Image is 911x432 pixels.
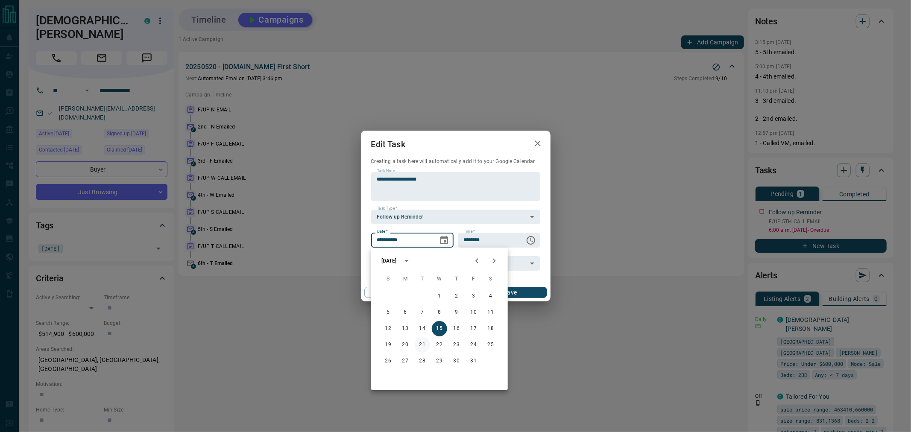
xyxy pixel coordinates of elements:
button: 12 [381,321,396,336]
label: Time [464,229,475,234]
button: 25 [483,337,498,353]
button: 27 [398,353,413,369]
button: 24 [466,337,481,353]
button: 31 [466,353,481,369]
button: 17 [466,321,481,336]
button: 19 [381,337,396,353]
button: 15 [432,321,447,336]
button: 29 [432,353,447,369]
button: 10 [466,305,481,320]
label: Date [377,229,388,234]
div: [DATE] [381,257,397,265]
button: 26 [381,353,396,369]
span: Thursday [449,271,464,288]
button: 18 [483,321,498,336]
button: 8 [432,305,447,320]
button: Choose time, selected time is 6:00 AM [522,232,539,249]
button: 4 [483,289,498,304]
button: 22 [432,337,447,353]
button: 3 [466,289,481,304]
button: 14 [415,321,430,336]
span: Wednesday [432,271,447,288]
button: 20 [398,337,413,353]
span: Tuesday [415,271,430,288]
button: Next month [486,252,503,269]
div: Follow up Reminder [371,210,540,224]
button: Choose date, selected date is Oct 15, 2025 [436,232,453,249]
button: 30 [449,353,464,369]
label: Task Type [377,206,397,211]
span: Saturday [483,271,498,288]
button: 23 [449,337,464,353]
button: 9 [449,305,464,320]
button: 28 [415,353,430,369]
button: 1 [432,289,447,304]
span: Sunday [381,271,396,288]
button: Save [474,287,547,298]
span: Monday [398,271,413,288]
button: 7 [415,305,430,320]
button: 13 [398,321,413,336]
h2: Edit Task [361,131,416,158]
p: Creating a task here will automatically add it to your Google Calendar. [371,158,540,165]
button: 11 [483,305,498,320]
button: calendar view is open, switch to year view [399,254,414,268]
button: 21 [415,337,430,353]
button: 16 [449,321,464,336]
button: Previous month [469,252,486,269]
span: Friday [466,271,481,288]
label: Task Note [377,168,395,174]
button: 2 [449,289,464,304]
button: 5 [381,305,396,320]
button: Cancel [364,287,437,298]
button: 6 [398,305,413,320]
